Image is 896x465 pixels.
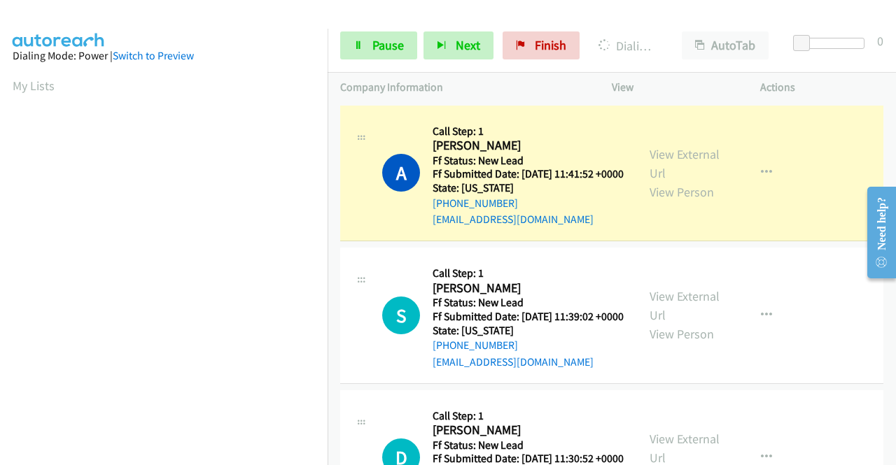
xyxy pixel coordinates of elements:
a: View External Url [650,146,720,181]
h5: State: [US_STATE] [433,181,624,195]
a: Switch to Preview [113,49,194,62]
a: My Lists [13,78,55,94]
a: [EMAIL_ADDRESS][DOMAIN_NAME] [433,355,594,369]
a: [PHONE_NUMBER] [433,196,518,210]
h5: State: [US_STATE] [433,324,624,338]
span: Finish [535,37,566,53]
div: Delay between calls (in seconds) [800,38,864,49]
a: View External Url [650,288,720,323]
h5: Ff Submitted Date: [DATE] 11:41:52 +0000 [433,167,624,181]
span: Next [456,37,480,53]
p: Dialing [PERSON_NAME] [598,36,657,55]
div: 0 [877,31,883,50]
h1: A [382,154,420,192]
h5: Call Step: 1 [433,266,624,280]
button: AutoTab [682,31,769,59]
a: View Person [650,326,714,342]
h5: Call Step: 1 [433,409,624,423]
h5: Call Step: 1 [433,124,624,138]
a: Pause [340,31,417,59]
h5: Ff Submitted Date: [DATE] 11:39:02 +0000 [433,310,624,324]
h2: [PERSON_NAME] [433,138,619,154]
iframe: Resource Center [856,177,896,288]
div: The call is yet to be attempted [382,296,420,334]
a: [PHONE_NUMBER] [433,338,518,352]
button: Next [423,31,493,59]
p: View [612,79,735,96]
h1: S [382,296,420,334]
a: View Person [650,184,714,200]
a: Finish [503,31,580,59]
h2: [PERSON_NAME] [433,280,619,296]
p: Company Information [340,79,587,96]
h2: [PERSON_NAME] [433,422,619,438]
h5: Ff Status: New Lead [433,296,624,310]
h5: Ff Status: New Lead [433,438,624,452]
div: Dialing Mode: Power | [13,48,315,64]
a: [EMAIL_ADDRESS][DOMAIN_NAME] [433,213,594,226]
h5: Ff Status: New Lead [433,154,624,168]
p: Actions [760,79,883,96]
span: Pause [372,37,404,53]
